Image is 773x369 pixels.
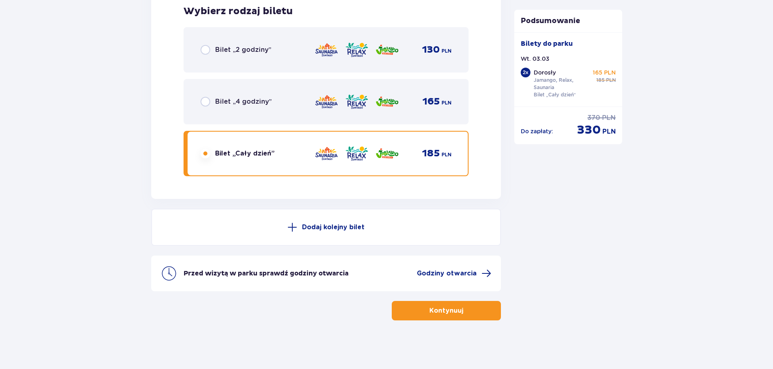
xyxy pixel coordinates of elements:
[315,93,338,110] img: Saunaria
[417,269,491,278] a: Godziny otwarcia
[534,77,589,91] p: Jamango, Relax, Saunaria
[184,269,348,278] p: Przed wizytą w parku sprawdź godziny otwarcia
[521,127,553,135] p: Do zapłaty :
[375,93,399,110] img: Jamango
[302,223,365,232] p: Dodaj kolejny bilet
[315,41,338,58] img: Saunaria
[215,45,271,54] span: Bilet „2 godziny”
[596,77,604,84] span: 185
[521,39,573,48] p: Bilety do parku
[345,93,369,110] img: Relax
[514,16,623,26] p: Podsumowanie
[441,99,452,107] span: PLN
[422,96,440,108] span: 165
[151,209,501,246] button: Dodaj kolejny bilet
[593,68,616,77] p: 165 PLN
[429,306,463,315] p: Kontynuuj
[215,97,272,106] span: Bilet „4 godziny”
[602,113,616,122] span: PLN
[375,41,399,58] img: Jamango
[441,151,452,158] span: PLN
[534,68,556,77] p: Dorosły
[345,145,369,162] img: Relax
[577,122,601,138] span: 330
[315,145,338,162] img: Saunaria
[602,127,616,136] span: PLN
[521,55,549,63] p: Wt. 03.03
[422,147,440,160] span: 185
[345,41,369,58] img: Relax
[422,44,440,56] span: 130
[417,269,477,278] span: Godziny otwarcia
[184,5,293,17] h3: Wybierz rodzaj biletu
[375,145,399,162] img: Jamango
[534,91,576,98] p: Bilet „Cały dzień”
[392,301,501,320] button: Kontynuuj
[606,77,616,84] span: PLN
[521,68,530,77] div: 2 x
[587,113,600,122] span: 370
[215,149,275,158] span: Bilet „Cały dzień”
[441,47,452,55] span: PLN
